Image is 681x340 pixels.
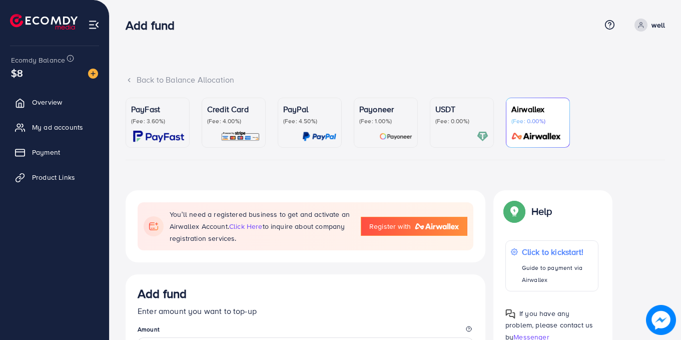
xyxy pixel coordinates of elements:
a: Payment [8,142,102,162]
p: (Fee: 1.00%) [359,117,412,125]
p: You’ll need a registered business to get and activate an Airwallex Account. to inquire about comp... [170,208,351,244]
p: Help [531,205,552,217]
img: menu [88,19,100,31]
p: Airwallex [511,103,564,115]
span: Overview [32,97,62,107]
p: (Fee: 0.00%) [435,117,488,125]
span: Payment [32,147,60,157]
legend: Amount [138,325,473,337]
img: card [221,131,260,142]
span: click here [229,221,263,231]
img: card [379,131,412,142]
p: (Fee: 4.00%) [207,117,260,125]
h3: Add fund [126,18,183,33]
p: Click to kickstart! [522,246,593,258]
img: Popup guide [505,309,515,319]
p: USDT [435,103,488,115]
p: well [651,19,665,31]
span: $8 [11,66,23,80]
p: (Fee: 3.60%) [131,117,184,125]
span: My ad accounts [32,122,83,132]
p: Credit Card [207,103,260,115]
img: image [646,305,676,335]
img: image [88,69,98,79]
a: Overview [8,92,102,112]
p: Payoneer [359,103,412,115]
img: card [133,131,184,142]
a: well [630,19,665,32]
img: card [508,131,564,142]
a: Register with [361,217,467,236]
img: flag [144,216,164,236]
p: PayPal [283,103,336,115]
a: My ad accounts [8,117,102,137]
p: PayFast [131,103,184,115]
p: Enter amount you want to top-up [138,305,473,317]
p: (Fee: 4.50%) [283,117,336,125]
div: Back to Balance Allocation [126,74,665,86]
img: card [477,131,488,142]
img: Popup guide [505,202,523,220]
img: logo-airwallex [415,223,459,229]
p: Guide to payment via Airwallex [522,262,593,286]
span: Ecomdy Balance [11,55,65,65]
h3: Add fund [138,286,187,301]
a: Product Links [8,167,102,187]
img: logo [10,14,78,30]
span: Product Links [32,172,75,182]
img: card [302,131,336,142]
span: Register with [369,221,411,231]
p: (Fee: 0.00%) [511,117,564,125]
